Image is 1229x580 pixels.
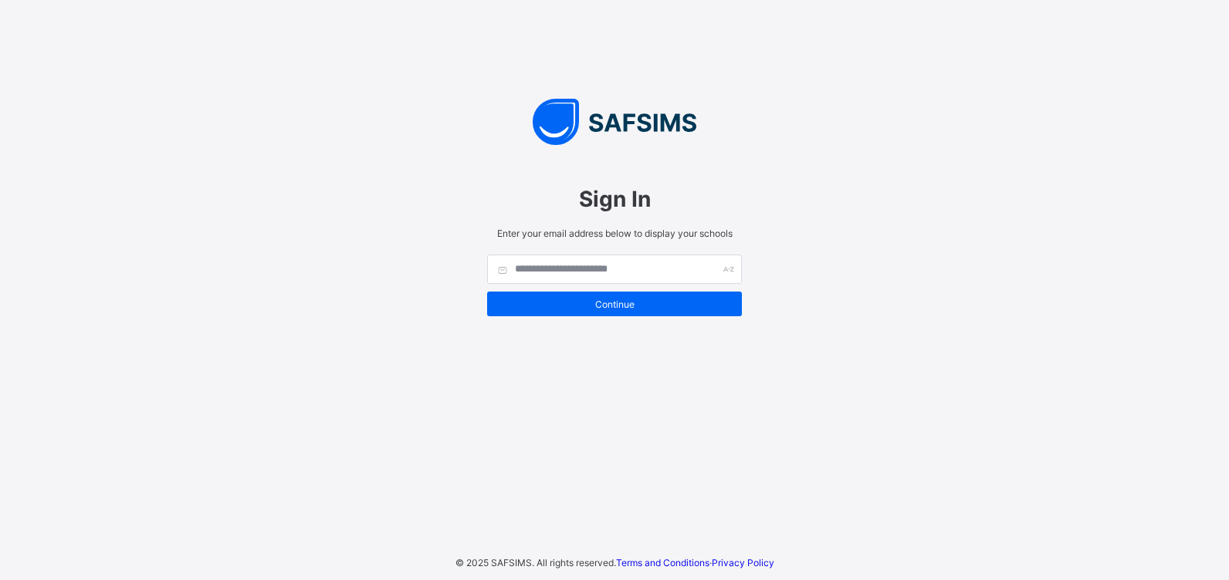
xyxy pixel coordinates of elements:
span: Enter your email address below to display your schools [487,228,742,239]
span: Continue [499,298,730,310]
span: Sign In [487,186,742,212]
span: · [616,557,774,568]
a: Privacy Policy [712,557,774,568]
span: © 2025 SAFSIMS. All rights reserved. [455,557,616,568]
img: SAFSIMS Logo [472,99,757,145]
a: Terms and Conditions [616,557,709,568]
